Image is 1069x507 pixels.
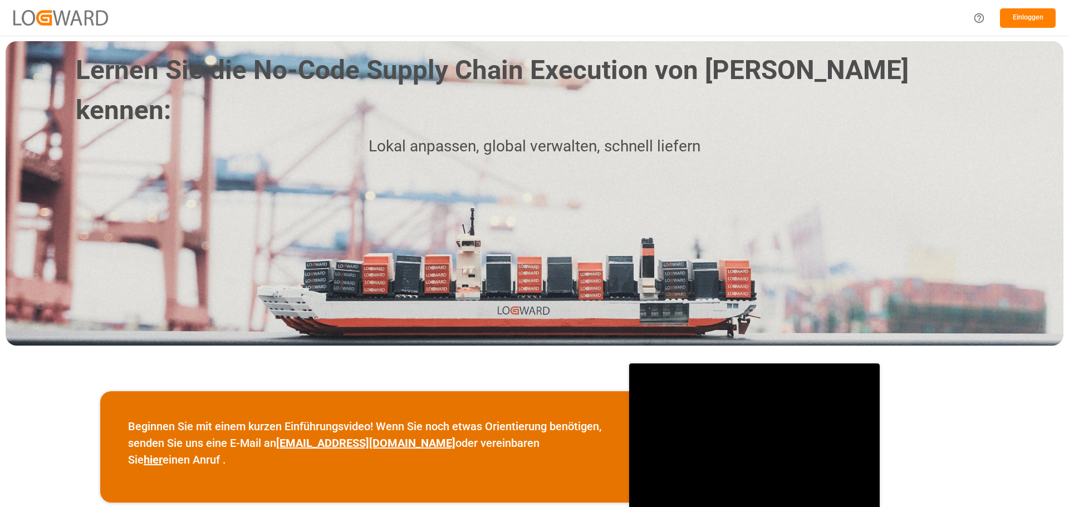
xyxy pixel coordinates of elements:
[163,453,226,466] font: einen Anruf .
[276,436,455,450] a: [EMAIL_ADDRESS][DOMAIN_NAME]
[76,55,915,125] font: Lernen Sie die No-Code Supply Chain Execution von [PERSON_NAME] kennen:
[1013,13,1043,21] font: Einloggen
[369,137,700,155] font: Lokal anpassen, global verwalten, schnell liefern
[128,420,604,450] font: Beginnen Sie mit einem kurzen Einführungsvideo! Wenn Sie noch etwas Orientierung benötigen, sende...
[128,436,542,466] font: oder vereinbaren Sie
[1000,8,1056,28] button: Einloggen
[144,453,163,466] a: hier
[967,6,992,31] button: Hilfecenter
[13,10,108,25] img: Logward_new_orange.png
